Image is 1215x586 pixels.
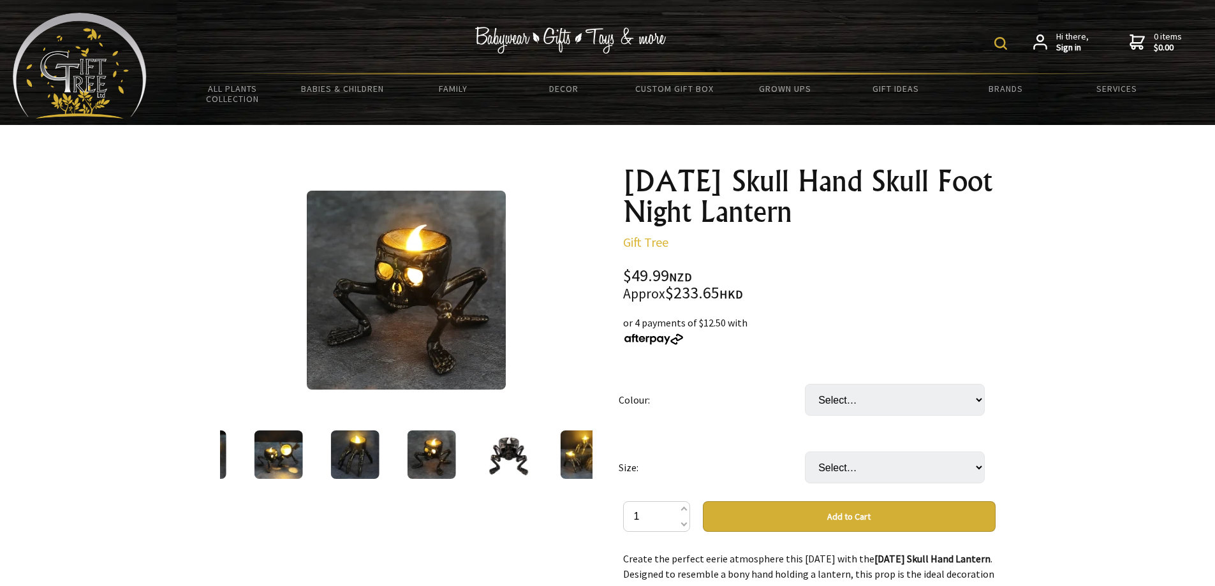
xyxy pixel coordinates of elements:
img: Halloween Skull Hand Skull Foot Night Lantern [254,430,302,479]
td: Colour: [619,366,805,434]
a: Family [398,75,508,102]
strong: Sign in [1056,42,1089,54]
img: Halloween Skull Hand Skull Foot Night Lantern [177,430,226,479]
a: Decor [508,75,619,102]
td: Size: [619,434,805,501]
img: Babyware - Gifts - Toys and more... [13,13,147,119]
img: Halloween Skull Hand Skull Foot Night Lantern [560,430,608,479]
img: Halloween Skull Hand Skull Foot Night Lantern [330,430,379,479]
a: Hi there,Sign in [1033,31,1089,54]
span: 0 items [1154,31,1182,54]
img: Halloween Skull Hand Skull Foot Night Lantern [483,430,532,479]
a: Custom Gift Box [619,75,730,102]
a: 0 items$0.00 [1130,31,1182,54]
a: Gift Tree [623,234,668,250]
span: NZD [669,270,692,284]
a: Grown Ups [730,75,840,102]
img: Halloween Skull Hand Skull Foot Night Lantern [307,191,506,390]
strong: $0.00 [1154,42,1182,54]
img: Halloween Skull Hand Skull Foot Night Lantern [407,430,455,479]
span: Hi there, [1056,31,1089,54]
a: Brands [951,75,1061,102]
span: HKD [719,287,743,302]
strong: [DATE] Skull Hand Lantern [874,552,990,565]
button: Add to Cart [703,501,996,532]
a: Services [1061,75,1172,102]
img: product search [994,37,1007,50]
a: Gift Ideas [840,75,950,102]
div: or 4 payments of $12.50 with [623,315,996,346]
img: Babywear - Gifts - Toys & more [475,27,666,54]
h1: [DATE] Skull Hand Skull Foot Night Lantern [623,166,996,227]
a: Babies & Children [288,75,398,102]
div: $49.99 $233.65 [623,268,996,302]
small: Approx [623,285,665,302]
a: All Plants Collection [177,75,288,112]
img: Afterpay [623,333,684,345]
